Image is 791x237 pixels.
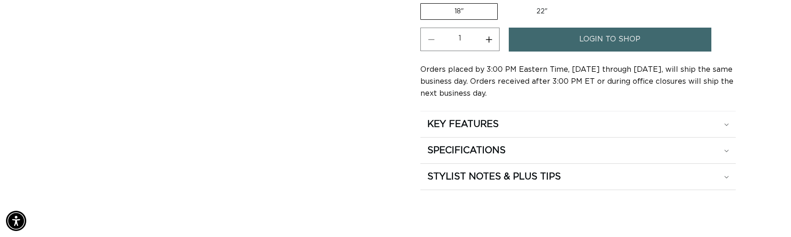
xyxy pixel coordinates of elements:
[509,28,711,51] a: login to shop
[420,164,736,190] summary: STYLIST NOTES & PLUS TIPS
[427,118,499,130] h2: KEY FEATURES
[420,66,733,97] span: Orders placed by 3:00 PM Eastern Time, [DATE] through [DATE], will ship the same business day. Or...
[420,3,498,20] label: 18"
[503,4,581,19] label: 22"
[6,211,26,231] div: Accessibility Menu
[420,111,736,137] summary: KEY FEATURES
[427,145,506,156] h2: SPECIFICATIONS
[579,28,640,51] span: login to shop
[427,171,561,183] h2: STYLIST NOTES & PLUS TIPS
[420,138,736,163] summary: SPECIFICATIONS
